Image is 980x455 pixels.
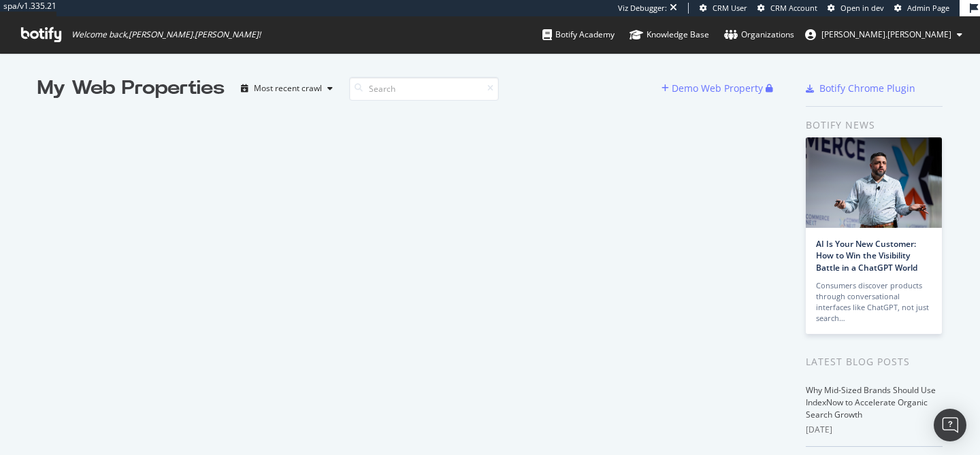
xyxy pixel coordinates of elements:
span: Admin Page [907,3,949,13]
button: Most recent crawl [235,78,338,99]
a: CRM Account [757,3,817,14]
div: Knowledge Base [630,28,709,41]
img: AI Is Your New Customer: How to Win the Visibility Battle in a ChatGPT World [806,137,942,228]
div: Botify news [806,118,943,133]
button: [PERSON_NAME].[PERSON_NAME] [794,24,973,46]
div: Most recent crawl [254,84,322,92]
a: Knowledge Base [630,16,709,53]
span: CRM Account [770,3,817,13]
input: Search [349,77,499,101]
div: Botify Academy [542,28,615,41]
div: Demo Web Property [672,82,763,95]
div: Organizations [724,28,794,41]
span: Welcome back, [PERSON_NAME].[PERSON_NAME] ! [71,29,261,40]
a: AI Is Your New Customer: How to Win the Visibility Battle in a ChatGPT World [816,238,917,273]
span: CRM User [713,3,747,13]
span: charles.lemaire [821,29,951,40]
button: Demo Web Property [661,78,766,99]
a: Open in dev [828,3,884,14]
div: Consumers discover products through conversational interfaces like ChatGPT, not just search… [816,280,932,324]
div: Botify Chrome Plugin [819,82,915,95]
div: [DATE] [806,424,943,436]
a: Organizations [724,16,794,53]
span: Open in dev [840,3,884,13]
a: Botify Academy [542,16,615,53]
a: Why Mid-Sized Brands Should Use IndexNow to Accelerate Organic Search Growth [806,384,936,420]
div: Open Intercom Messenger [934,409,966,441]
a: Demo Web Property [661,82,766,94]
a: Botify Chrome Plugin [806,82,915,95]
div: Latest Blog Posts [806,354,943,369]
div: My Web Properties [37,75,225,102]
a: Admin Page [894,3,949,14]
a: CRM User [700,3,747,14]
div: Viz Debugger: [618,3,667,14]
